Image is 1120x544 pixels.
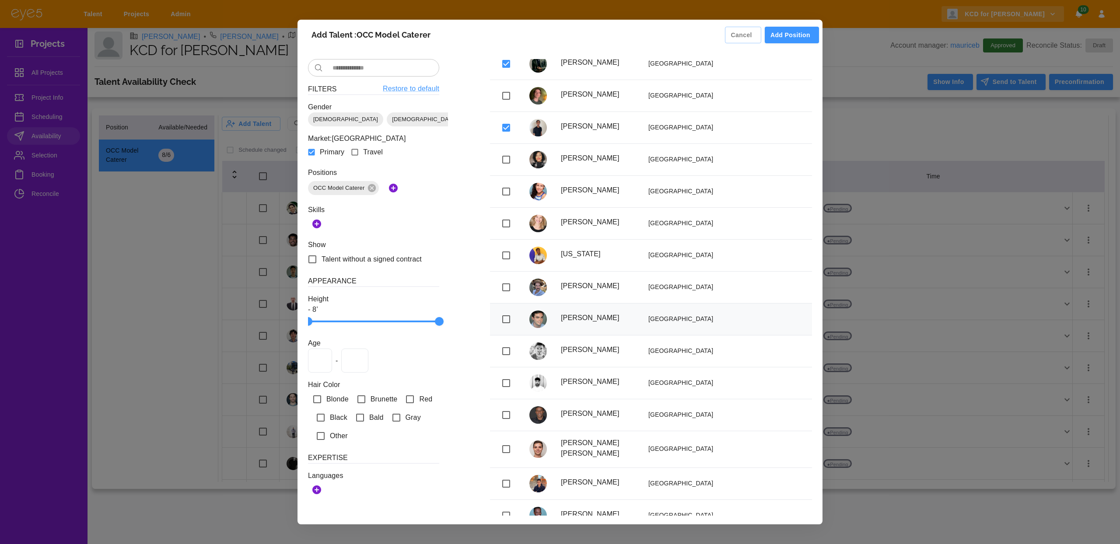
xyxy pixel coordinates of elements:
[371,394,398,405] span: Brunette
[529,406,547,424] img: Michael Crawford
[529,342,547,360] img: Hever Rondon
[308,133,439,144] p: Market: [GEOGRAPHIC_DATA]
[641,239,750,271] td: [GEOGRAPHIC_DATA]
[561,281,634,291] p: [PERSON_NAME]
[529,183,547,200] img: Taci Malvo
[641,48,750,80] td: [GEOGRAPHIC_DATA]
[561,121,634,132] p: [PERSON_NAME]
[641,112,750,143] td: [GEOGRAPHIC_DATA]
[308,304,439,315] p: - 8’
[641,143,750,175] td: [GEOGRAPHIC_DATA]
[561,345,634,355] p: [PERSON_NAME]
[308,240,439,250] p: Show
[561,185,634,195] p: [PERSON_NAME]
[369,412,384,423] span: Bald
[308,102,439,112] p: Gender
[641,335,750,367] td: [GEOGRAPHIC_DATA]
[387,112,462,126] div: [DEMOGRAPHIC_DATA]
[308,112,383,126] div: [DEMOGRAPHIC_DATA]
[765,27,819,44] button: Add Position
[419,394,432,405] span: Red
[529,279,547,296] img: Will Olivera
[301,23,441,47] h2: Add Talent : OCC Model Caterer
[308,181,379,195] div: OCC Model Caterer
[529,151,547,168] img: Ravoshia Whaley
[308,294,439,304] p: Height
[308,481,325,499] button: Add Languages
[529,119,547,136] img: Dalen Davis
[308,115,383,124] span: [DEMOGRAPHIC_DATA]
[326,394,349,405] span: Blonde
[529,215,547,232] img: Christina Pawl
[387,115,462,124] span: [DEMOGRAPHIC_DATA]
[725,27,761,44] button: Cancel
[641,271,750,303] td: [GEOGRAPHIC_DATA]
[561,249,634,259] p: [US_STATE]
[529,475,547,492] img: Julian Hernandez
[641,80,750,112] td: [GEOGRAPHIC_DATA]
[641,499,750,531] td: [GEOGRAPHIC_DATA]
[561,153,634,164] p: [PERSON_NAME]
[308,338,439,349] p: Age
[308,452,439,464] h6: Expertise
[641,399,750,431] td: [GEOGRAPHIC_DATA]
[529,310,547,328] img: TJ Hoban
[641,467,750,499] td: [GEOGRAPHIC_DATA]
[641,175,750,207] td: [GEOGRAPHIC_DATA]
[529,55,547,73] img: Denis Pon
[641,431,750,467] td: [GEOGRAPHIC_DATA]
[561,89,634,100] p: [PERSON_NAME]
[308,380,439,390] p: Hair Color
[529,247,547,264] img: Tennessee
[641,303,750,335] td: [GEOGRAPHIC_DATA]
[641,367,750,399] td: [GEOGRAPHIC_DATA]
[641,207,750,239] td: [GEOGRAPHIC_DATA]
[308,167,439,178] p: Positions
[561,509,634,520] p: [PERSON_NAME]
[308,215,325,233] button: Add Skills
[529,87,547,105] img: Avery Davenport
[320,147,344,157] span: Primary
[330,431,348,441] span: Other
[406,412,421,423] span: Gray
[383,84,439,94] a: Restore to default
[308,205,439,215] p: Skills
[561,477,634,488] p: [PERSON_NAME]
[561,408,634,419] p: [PERSON_NAME]
[308,84,337,94] h6: Filters
[308,471,439,481] p: Languages
[561,377,634,387] p: [PERSON_NAME]
[561,438,634,459] p: [PERSON_NAME] [PERSON_NAME]
[529,507,547,524] img: John Anantua
[529,374,547,392] img: Ricardo Rodrigues
[529,440,547,458] img: Luis Miguel Rondon
[385,178,402,198] button: Add Positions
[561,217,634,227] p: [PERSON_NAME]
[336,356,338,366] span: -
[322,254,422,265] span: Talent without a signed contract
[561,313,634,323] p: [PERSON_NAME]
[308,275,439,287] h6: Appearance
[308,184,370,192] span: OCC Model Caterer
[363,147,383,157] span: Travel
[330,412,347,423] span: Black
[561,57,634,68] p: [PERSON_NAME]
